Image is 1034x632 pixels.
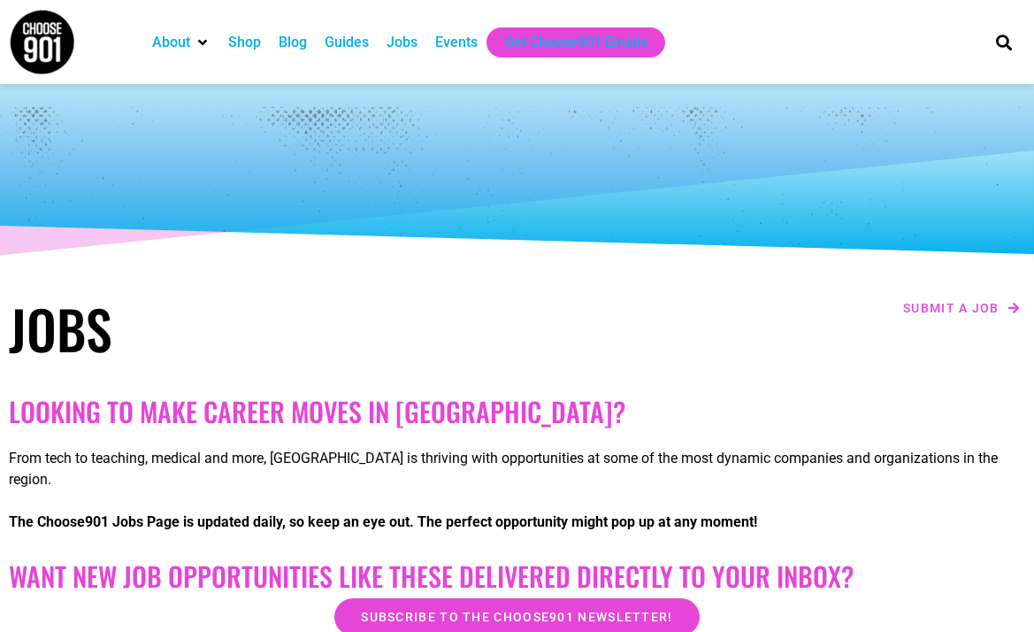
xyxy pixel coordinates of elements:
nav: Main nav [143,27,967,58]
a: Jobs [387,32,417,53]
a: Blog [279,32,307,53]
div: About [143,27,219,58]
strong: The Choose901 Jobs Page is updated daily, so keep an eye out. The perfect opportunity might pop u... [9,513,757,530]
a: Guides [325,32,369,53]
div: Search [989,27,1018,57]
a: Get Choose901 Emails [504,32,647,53]
span: Submit a job [903,302,1000,314]
a: Shop [228,32,261,53]
span: Subscribe to the Choose901 newsletter! [361,611,672,623]
a: Events [435,32,478,53]
a: Submit a job [898,297,1025,320]
p: From tech to teaching, medical and more, [GEOGRAPHIC_DATA] is thriving with opportunities at some... [9,448,1025,490]
a: About [152,32,190,53]
h2: Want New Job Opportunities like these Delivered Directly to your Inbox? [9,560,1025,592]
h2: Looking to make career moves in [GEOGRAPHIC_DATA]? [9,396,1025,428]
h1: Jobs [9,297,509,360]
